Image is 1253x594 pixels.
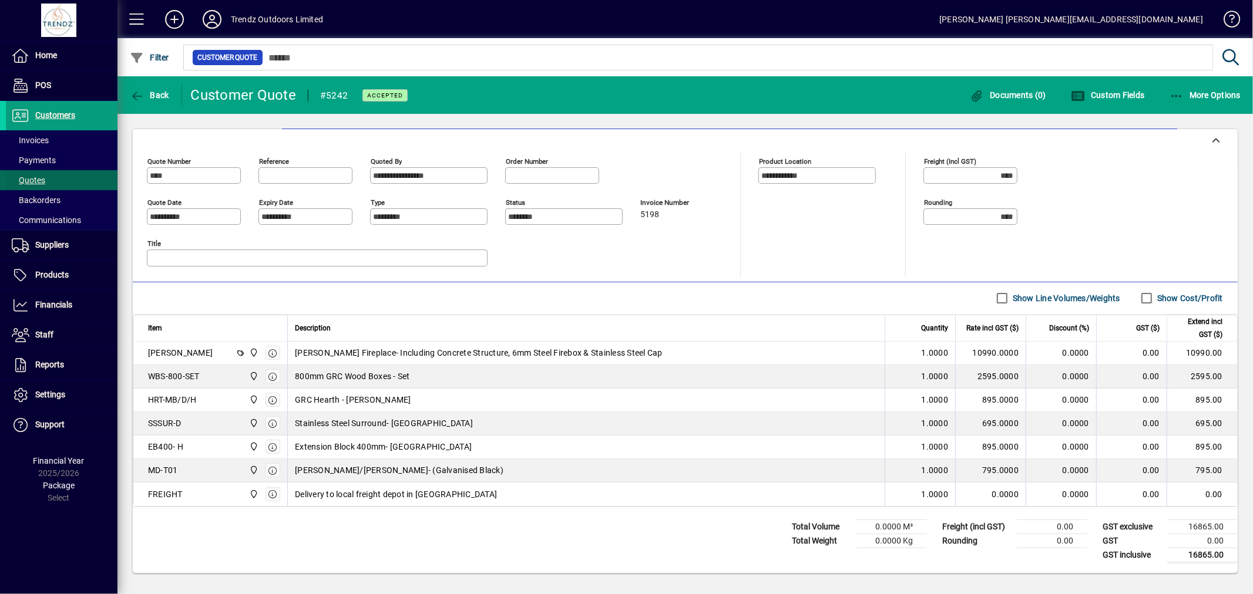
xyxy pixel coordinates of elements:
[1167,459,1237,482] td: 795.00
[35,300,72,309] span: Financials
[963,488,1019,500] div: 0.0000
[148,417,182,429] div: SSSUR-D
[936,534,1017,548] td: Rounding
[6,210,117,230] a: Communications
[246,417,260,430] span: New Plymouth
[856,534,927,548] td: 0.0000 Kg
[147,157,191,165] mat-label: Quote number
[320,86,348,105] div: #5242
[1167,436,1237,459] td: 895.00
[35,390,65,399] span: Settings
[12,136,49,145] span: Invoices
[371,157,402,165] mat-label: Quoted by
[1096,342,1167,365] td: 0.00
[640,199,711,207] span: Invoice number
[922,488,949,500] span: 1.0000
[1017,519,1087,534] td: 0.00
[786,534,856,548] td: Total Weight
[963,394,1019,406] div: 895.0000
[1068,85,1148,106] button: Custom Fields
[922,441,949,453] span: 1.0000
[295,322,331,335] span: Description
[295,417,473,429] span: Stainless Steel Surround- [GEOGRAPHIC_DATA]
[35,50,57,60] span: Home
[1167,548,1238,562] td: 16865.00
[1167,412,1237,436] td: 695.00
[1096,365,1167,389] td: 0.00
[1097,548,1167,562] td: GST inclusive
[246,393,260,406] span: New Plymouth
[963,347,1019,359] div: 10990.0000
[1026,482,1096,506] td: 0.0000
[1096,436,1167,459] td: 0.00
[506,198,525,206] mat-label: Status
[35,240,69,249] span: Suppliers
[6,150,117,170] a: Payments
[33,456,85,465] span: Financial Year
[246,464,260,477] span: New Plymouth
[295,441,472,453] span: Extension Block 400mm- [GEOGRAPHIC_DATA]
[35,330,53,339] span: Staff
[1096,459,1167,482] td: 0.00
[967,85,1049,106] button: Documents (0)
[35,360,64,369] span: Reports
[367,92,403,99] span: ACCEPTED
[246,440,260,453] span: New Plymouth
[1167,519,1238,534] td: 16865.00
[1167,482,1237,506] td: 0.00
[127,85,172,106] button: Back
[6,71,117,100] a: POS
[924,157,976,165] mat-label: Freight (incl GST)
[6,350,117,380] a: Reports
[12,195,61,205] span: Backorders
[936,519,1017,534] td: Freight (incl GST)
[6,320,117,350] a: Staff
[6,170,117,190] a: Quotes
[922,347,949,359] span: 1.0000
[1215,2,1238,41] a: Knowledge Base
[924,198,952,206] mat-label: Rounding
[295,488,497,500] span: Delivery to local freight depot in [GEOGRAPHIC_DATA]
[856,519,927,534] td: 0.0000 M³
[148,441,183,453] div: EB400- H
[1049,322,1089,335] span: Discount (%)
[6,190,117,210] a: Backorders
[12,176,45,185] span: Quotes
[1167,534,1238,548] td: 0.00
[1155,292,1223,304] label: Show Cost/Profit
[12,215,81,225] span: Communications
[6,261,117,290] a: Products
[1017,534,1087,548] td: 0.00
[6,380,117,410] a: Settings
[963,370,1019,382] div: 2595.0000
[922,370,949,382] span: 1.0000
[6,410,117,440] a: Support
[231,10,323,29] div: Trendz Outdoors Limited
[1096,412,1167,436] td: 0.00
[246,346,260,359] span: New Plymouth
[12,156,56,165] span: Payments
[922,417,949,429] span: 1.0000
[130,53,169,62] span: Filter
[6,130,117,150] a: Invoices
[246,370,260,383] span: New Plymouth
[1026,436,1096,459] td: 0.0000
[156,9,193,30] button: Add
[148,488,183,500] div: FREIGHT
[147,198,182,206] mat-label: Quote date
[1026,459,1096,482] td: 0.0000
[295,347,663,359] span: [PERSON_NAME] Fireplace- Including Concrete Structure, 6mm Steel Firebox & Stainless Steel Cap
[117,85,182,106] app-page-header-button: Back
[148,370,200,382] div: WBS-800-SET
[506,157,548,165] mat-label: Order number
[147,239,161,247] mat-label: Title
[35,80,51,90] span: POS
[371,198,385,206] mat-label: Type
[759,157,811,165] mat-label: Product location
[1170,90,1241,100] span: More Options
[6,41,117,70] a: Home
[130,90,169,100] span: Back
[148,464,178,476] div: MD-T01
[148,347,213,359] div: [PERSON_NAME]
[921,322,948,335] span: Quantity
